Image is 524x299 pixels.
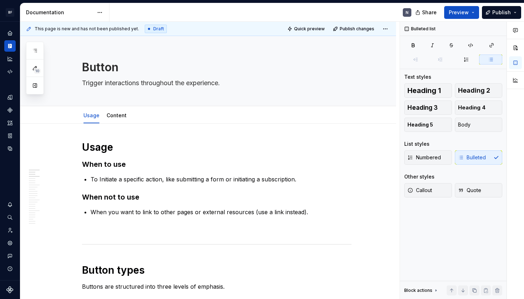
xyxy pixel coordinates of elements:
[6,8,14,17] div: BF
[404,83,452,98] button: Heading 1
[444,6,479,19] button: Preview
[404,288,432,293] div: Block actions
[407,154,441,161] span: Numbered
[455,118,503,132] button: Body
[153,26,164,32] span: Draft
[492,9,511,16] span: Publish
[6,286,14,293] svg: Supernova Logo
[4,27,16,39] a: Home
[458,187,481,194] span: Quote
[82,192,351,202] h3: When not to use
[455,83,503,98] button: Heading 2
[404,150,452,165] button: Numbered
[91,208,351,216] p: When you want to link to other pages or external resources (use a link instead).
[422,9,437,16] span: Share
[406,10,409,15] div: N
[1,5,19,20] button: BF
[104,108,129,123] div: Content
[458,121,471,128] span: Body
[81,108,102,123] div: Usage
[4,117,16,129] a: Assets
[331,24,377,34] button: Publish changes
[404,173,435,180] div: Other styles
[4,130,16,141] a: Storybook stories
[91,175,351,184] p: To Initiate a specific action, like submitting a form or initiating a subscription.
[4,225,16,236] a: Invite team
[407,121,433,128] span: Heading 5
[107,112,127,118] a: Content
[4,53,16,65] a: Analytics
[407,104,438,111] span: Heading 3
[404,140,430,148] div: List styles
[404,118,452,132] button: Heading 5
[82,264,351,277] h1: Button types
[458,104,486,111] span: Heading 4
[407,187,432,194] span: Callout
[294,26,325,32] span: Quick preview
[4,237,16,249] a: Settings
[449,9,469,16] span: Preview
[4,199,16,210] button: Notifications
[34,68,41,74] span: 10
[4,143,16,154] a: Data sources
[4,92,16,103] a: Design tokens
[407,87,441,94] span: Heading 1
[81,77,350,89] textarea: Trigger interactions throughout the experience.
[4,250,16,262] button: Contact support
[404,285,439,295] div: Block actions
[4,40,16,52] a: Documentation
[83,112,99,118] a: Usage
[482,6,521,19] button: Publish
[285,24,328,34] button: Quick preview
[4,66,16,77] a: Code automation
[82,141,351,154] h1: Usage
[82,159,351,169] h3: When to use
[4,104,16,116] a: Components
[458,87,490,94] span: Heading 2
[82,282,351,291] p: Buttons are structured into three levels of emphasis.
[404,183,452,197] button: Callout
[4,212,16,223] button: Search ⌘K
[35,26,139,32] span: This page is new and has not been published yet.
[455,100,503,115] button: Heading 4
[412,6,441,19] button: Share
[81,59,350,76] textarea: Button
[26,9,93,16] div: Documentation
[404,100,452,115] button: Heading 3
[455,183,503,197] button: Quote
[404,73,431,81] div: Text styles
[340,26,374,32] span: Publish changes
